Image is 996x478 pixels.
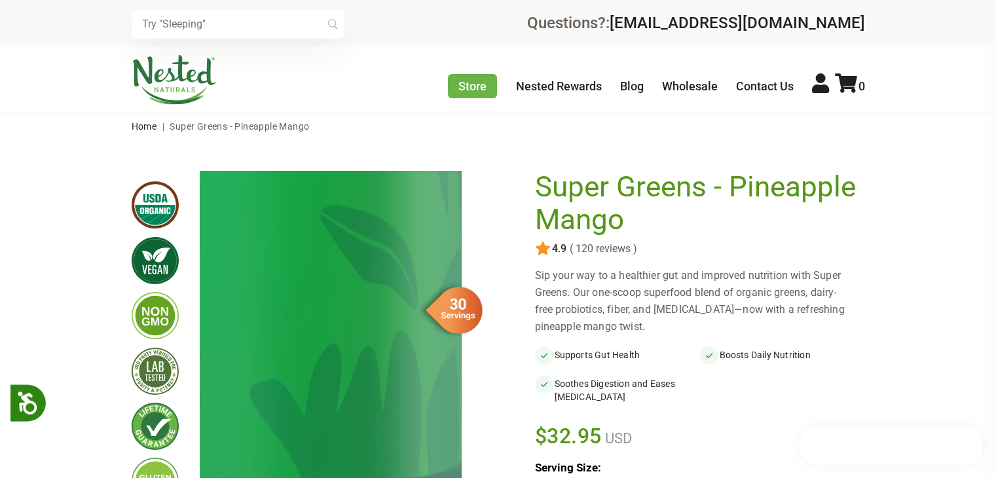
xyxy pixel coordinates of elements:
a: 0 [835,79,865,93]
span: USD [602,430,632,447]
nav: breadcrumbs [132,113,865,139]
img: Nested Naturals [132,55,217,105]
span: 0 [858,79,865,93]
img: thirdpartytested [132,348,179,395]
div: Sip your way to a healthier gut and improved nutrition with Super Greens. Our one-scoop superfood... [535,267,865,335]
span: 4.9 [551,243,566,255]
iframe: Button to open loyalty program pop-up [799,426,983,465]
b: Serving Size: [535,461,601,474]
a: Blog [620,79,644,93]
a: [EMAIL_ADDRESS][DOMAIN_NAME] [610,14,865,32]
a: Wholesale [662,79,718,93]
li: Supports Gut Health [535,346,700,364]
img: gmofree [132,292,179,339]
span: $32.95 [535,422,602,450]
img: star.svg [535,241,551,257]
input: Try "Sleeping" [132,10,344,39]
img: vegan [132,237,179,284]
h1: Super Greens - Pineapple Mango [535,171,858,236]
a: Nested Rewards [516,79,602,93]
a: Contact Us [736,79,794,93]
a: Store [448,74,497,98]
span: | [159,121,168,132]
img: sg-servings-30.png [417,282,483,339]
li: Boosts Daily Nutrition [700,346,865,364]
div: Questions?: [527,15,865,31]
span: Super Greens - Pineapple Mango [170,121,309,132]
span: ( 120 reviews ) [566,243,637,255]
img: usdaorganic [132,181,179,229]
img: lifetimeguarantee [132,403,179,450]
a: Home [132,121,157,132]
li: Soothes Digestion and Eases [MEDICAL_DATA] [535,375,700,406]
